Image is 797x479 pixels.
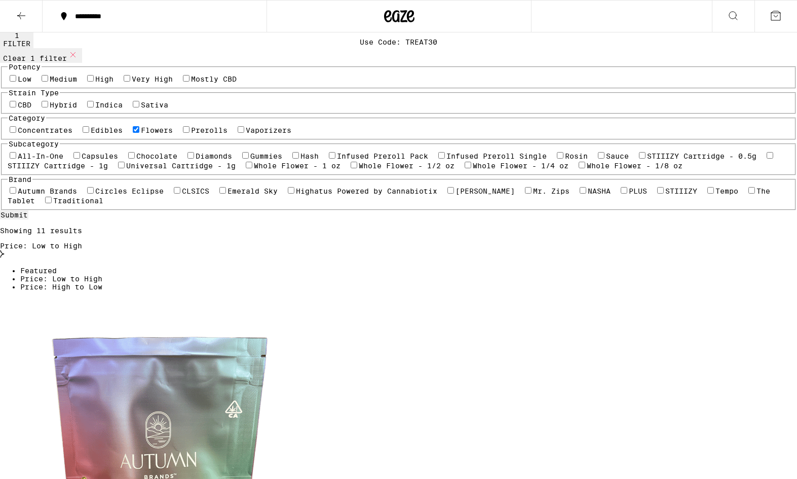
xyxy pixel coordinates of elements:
[296,187,437,195] label: Highatus Powered by Cannabiotix
[533,187,570,195] label: Mr. Zips
[191,75,237,83] label: Mostly CBD
[95,101,123,109] label: Indica
[446,152,547,160] label: Infused Preroll Single
[227,187,278,195] label: Emerald Sky
[606,152,629,160] label: Sauce
[20,275,102,283] span: Price: Low to High
[587,162,682,170] label: Whole Flower - 1/8 oz
[18,75,31,83] label: Low
[360,38,437,46] div: Use Code: TREAT30
[23,7,44,16] span: Help
[300,152,319,160] label: Hash
[665,187,697,195] label: STIIIZY
[136,152,177,160] label: Chocolate
[8,162,108,170] label: STIIIZY Cartridge - 1g
[95,187,164,195] label: Circles Eclipse
[359,162,454,170] label: Whole Flower - 1/2 oz
[246,126,291,134] label: Vaporizers
[250,152,282,160] label: Gummies
[50,101,77,109] label: Hybrid
[337,152,428,160] label: Infused Preroll Pack
[588,187,611,195] label: NASHA
[8,63,42,71] legend: Potency
[8,89,60,97] legend: Strain Type
[629,187,647,195] label: PLUS
[18,126,72,134] label: Concentrates
[565,152,588,160] label: Rosin
[95,75,113,83] label: High
[456,187,515,195] label: [PERSON_NAME]
[18,152,63,160] label: All-In-One
[53,197,103,205] label: Traditional
[82,152,118,160] label: Capsules
[254,162,340,170] label: Whole Flower - 1 oz
[8,140,60,148] legend: Subcategory
[126,162,236,170] label: Universal Cartridge - 1g
[141,126,173,134] label: Flowers
[191,126,227,134] label: Prerolls
[18,187,77,195] label: Autumn Brands
[3,31,30,40] div: 1
[8,175,32,183] legend: Brand
[132,75,173,83] label: Very High
[8,114,46,122] legend: Category
[91,126,123,134] label: Edibles
[715,187,738,195] label: Tempo
[18,101,31,109] label: CBD
[473,162,568,170] label: Whole Flower - 1/4 oz
[141,101,168,109] label: Sativa
[182,187,209,195] label: CLSICS
[20,267,57,275] span: Featured
[647,152,756,160] label: STIIIZY Cartridge - 0.5g
[50,75,77,83] label: Medium
[20,283,102,291] span: Price: High to Low
[196,152,232,160] label: Diamonds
